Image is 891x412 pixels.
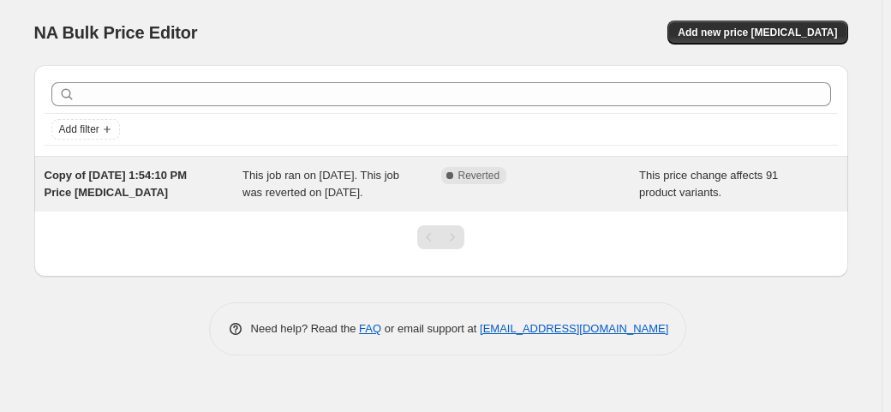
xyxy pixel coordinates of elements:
[45,169,188,199] span: Copy of [DATE] 1:54:10 PM Price [MEDICAL_DATA]
[34,23,198,42] span: NA Bulk Price Editor
[458,169,500,182] span: Reverted
[251,322,360,335] span: Need help? Read the
[667,21,847,45] button: Add new price [MEDICAL_DATA]
[417,225,464,249] nav: Pagination
[678,26,837,39] span: Add new price [MEDICAL_DATA]
[359,322,381,335] a: FAQ
[59,122,99,136] span: Add filter
[242,169,399,199] span: This job ran on [DATE]. This job was reverted on [DATE].
[381,322,480,335] span: or email support at
[51,119,120,140] button: Add filter
[480,322,668,335] a: [EMAIL_ADDRESS][DOMAIN_NAME]
[639,169,778,199] span: This price change affects 91 product variants.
